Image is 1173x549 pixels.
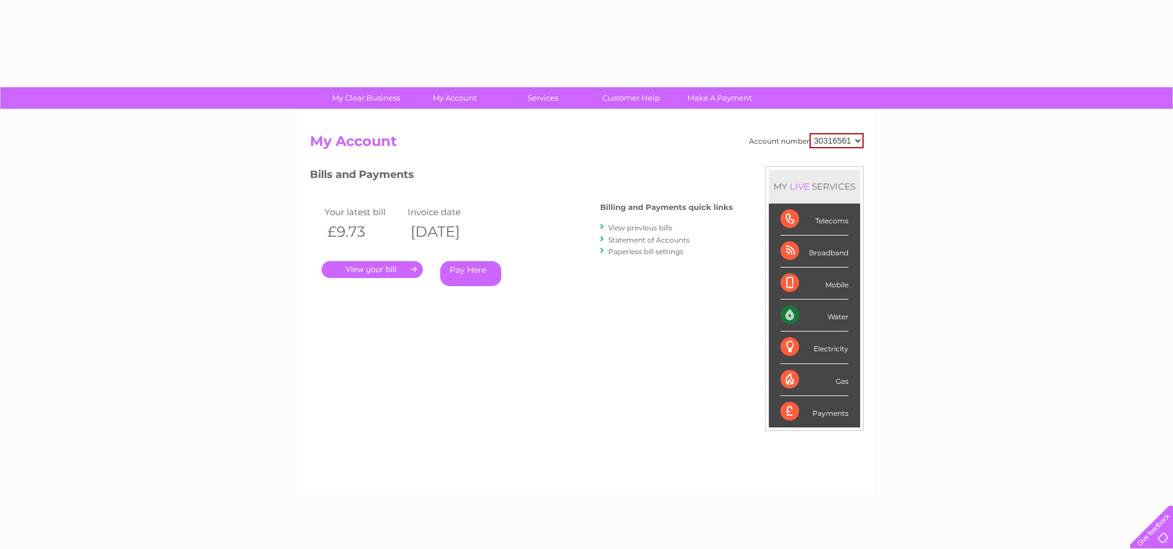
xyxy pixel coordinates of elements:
a: My Account [407,87,502,109]
div: Account number [749,133,864,148]
div: MY SERVICES [769,170,860,203]
div: Electricity [780,331,848,363]
a: View previous bills [608,223,672,232]
div: Mobile [780,268,848,300]
a: My Clear Business [318,87,414,109]
div: Payments [780,396,848,427]
th: £9.73 [322,220,405,244]
div: Gas [780,364,848,396]
div: Water [780,300,848,331]
a: Make A Payment [672,87,768,109]
div: Broadband [780,236,848,268]
a: Services [495,87,591,109]
a: Statement of Accounts [608,236,690,244]
div: Telecoms [780,204,848,236]
div: LIVE [787,181,812,192]
a: . [322,261,423,278]
h4: Billing and Payments quick links [600,203,733,212]
td: Your latest bill [322,204,405,220]
h2: My Account [310,133,864,155]
h3: Bills and Payments [310,166,733,187]
a: Paperless bill settings [608,247,683,256]
a: Customer Help [583,87,679,109]
th: [DATE] [405,220,489,244]
td: Invoice date [405,204,489,220]
a: Pay Here [440,261,501,286]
